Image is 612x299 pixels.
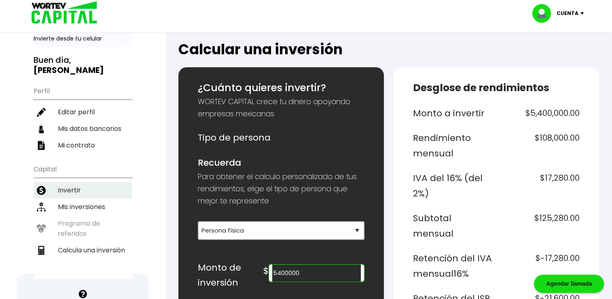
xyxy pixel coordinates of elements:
h6: Rendimiento mensual [413,130,493,161]
a: Mi contrato [34,137,132,154]
img: contrato-icon.f2db500c.svg [37,141,46,150]
h5: Desglose de rendimientos [413,80,580,96]
h6: $-17,280.00 [500,251,580,281]
p: Para obtener el calculo personalizado de tus rendimientos, elige el tipo de persona que mejor te ... [198,171,364,207]
h6: $125,280.00 [500,211,580,241]
h6: Subtotal mensual [413,211,493,241]
h6: Recuerda [198,155,364,171]
img: icon-down [578,12,589,15]
p: Cuenta [557,7,578,19]
img: calculadora-icon.17d418c4.svg [37,246,46,255]
h6: Monto a invertir [413,106,493,121]
img: editar-icon.952d3147.svg [37,108,46,117]
img: profile-image [532,4,557,23]
ul: Perfil [34,82,132,154]
a: Mis datos bancarios [34,120,132,137]
h6: Tipo de persona [198,130,364,145]
h6: Monto de inversión [198,260,263,290]
h3: Buen día, [34,55,132,75]
p: Invierte desde tu celular [34,34,132,43]
h6: $5,400,000.00 [500,106,580,121]
h2: Calcular una inversión [178,41,599,58]
h6: $ [263,263,269,279]
a: Invertir [34,182,132,199]
ul: Capital [34,160,132,279]
a: Editar perfil [34,104,132,120]
img: datos-icon.10cf9172.svg [37,124,46,133]
img: invertir-icon.b3b967d7.svg [37,186,46,195]
h6: $108,000.00 [500,130,580,161]
a: Calcula una inversión [34,242,132,258]
h6: IVA del 16% (del 2%) [413,171,493,201]
h6: Retención del IVA mensual 16% [413,251,493,281]
b: [PERSON_NAME] [34,64,104,76]
h6: $17,280.00 [500,171,580,201]
a: Mis inversiones [34,199,132,215]
h5: ¿Cuánto quieres invertir? [198,80,364,96]
div: Agendar llamada [534,275,604,293]
p: WORTEV CAPITAL crece tu dinero apoyando empresas mexicanas [198,96,364,120]
img: inversiones-icon.6695dc30.svg [37,203,46,211]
